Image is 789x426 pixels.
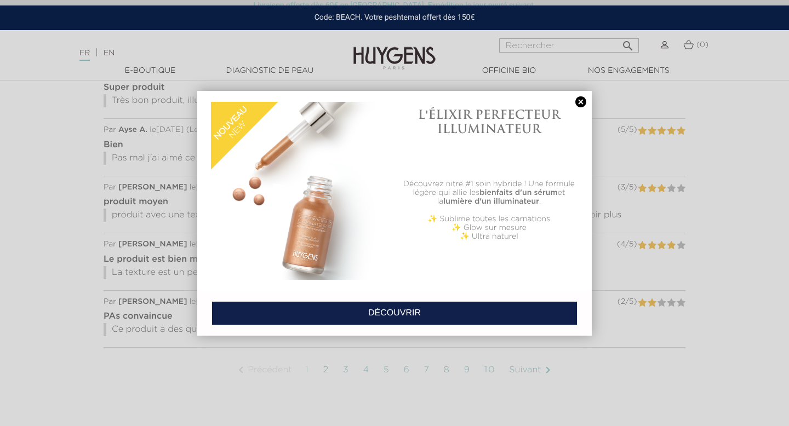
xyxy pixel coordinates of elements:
b: lumière d'un illuminateur [443,198,539,205]
p: ✨ Glow sur mesure [400,223,578,232]
p: Découvrez nitre #1 soin hybride ! Une formule légère qui allie les et la . [400,180,578,206]
p: ✨ Sublime toutes les carnations [400,215,578,223]
h1: L'ÉLIXIR PERFECTEUR ILLUMINATEUR [400,107,578,136]
p: ✨ Ultra naturel [400,232,578,241]
b: bienfaits d'un sérum [479,189,558,197]
a: DÉCOUVRIR [211,301,578,325]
